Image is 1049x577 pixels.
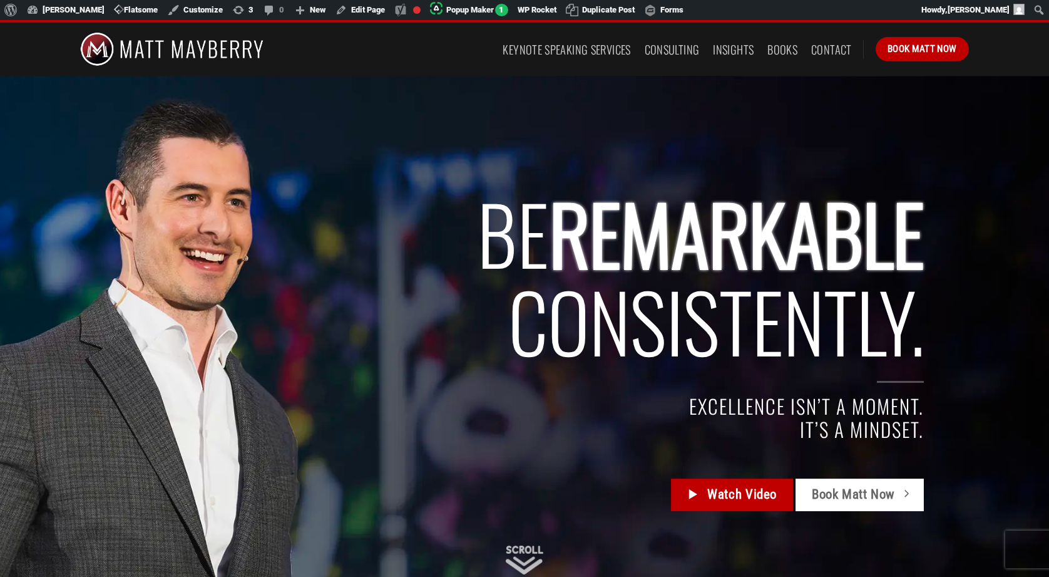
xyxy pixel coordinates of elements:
[495,4,508,16] span: 1
[767,38,797,61] a: Books
[180,395,924,418] h4: EXCELLENCE ISN’T A MOMENT.
[508,261,924,380] span: Consistently.
[811,38,852,61] a: Contact
[180,189,924,365] h2: BE
[812,484,895,505] span: Book Matt Now
[80,23,264,76] img: Matt Mayberry
[707,484,777,505] span: Watch Video
[645,38,700,61] a: Consulting
[413,6,421,14] div: Focus keyphrase not set
[888,41,957,56] span: Book Matt Now
[948,5,1010,14] span: [PERSON_NAME]
[713,38,754,61] a: Insights
[876,37,969,61] a: Book Matt Now
[503,38,630,61] a: Keynote Speaking Services
[796,479,923,511] a: Book Matt Now
[671,479,793,511] a: Watch Video
[549,174,924,292] span: REMARKABLE
[180,418,924,441] h4: IT’S A MINDSET.
[506,546,543,574] img: Scroll Down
